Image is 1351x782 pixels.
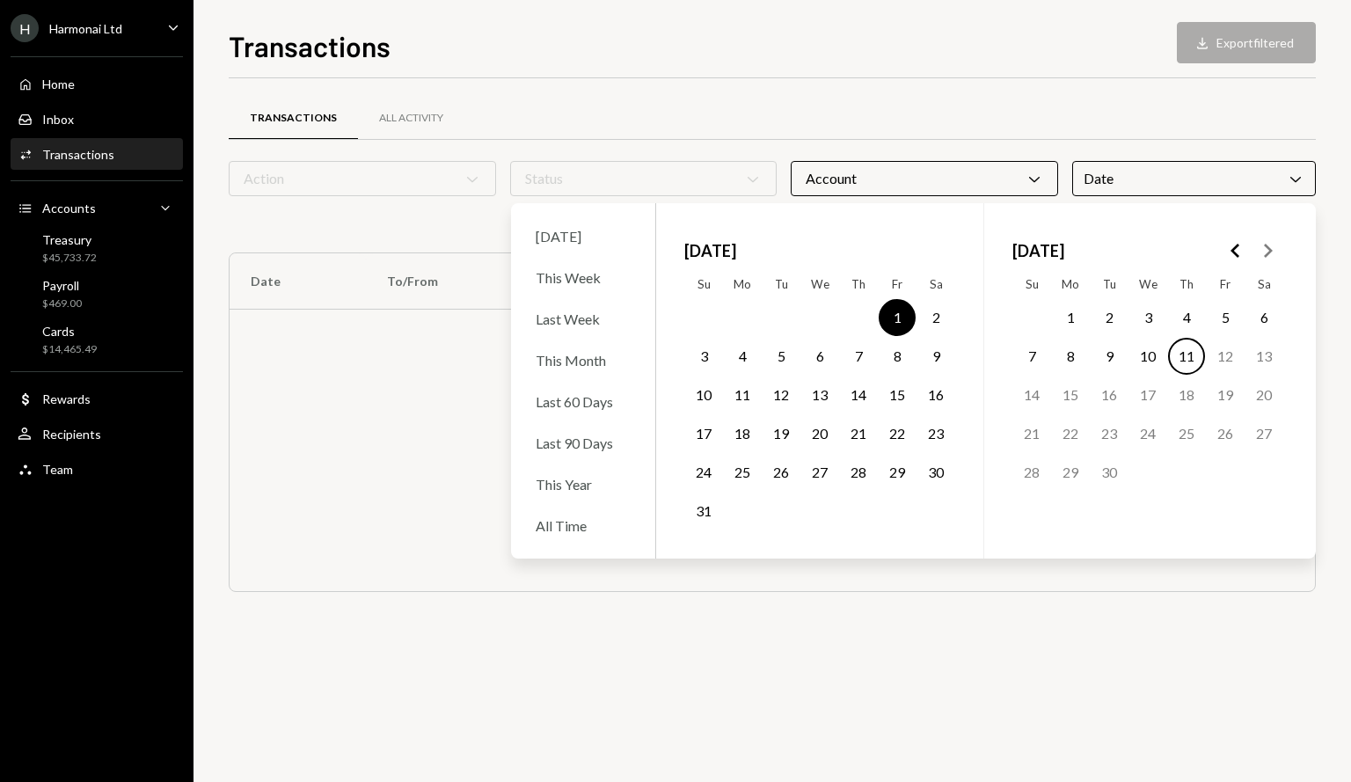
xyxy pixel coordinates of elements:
[1013,376,1050,413] button: Sunday, September 14th, 2025
[1220,235,1252,267] button: Go to the Previous Month
[11,418,183,449] a: Recipients
[11,383,183,414] a: Rewards
[917,338,954,375] button: Saturday, August 9th, 2025
[791,161,1058,196] div: Account
[800,270,839,298] th: Wednesday
[801,338,838,375] button: Wednesday, August 6th, 2025
[1252,235,1283,267] button: Go to the Next Month
[229,96,358,141] a: Transactions
[42,278,82,293] div: Payroll
[1207,376,1244,413] button: Friday, September 19th, 2025
[1091,338,1128,375] button: Tuesday, September 9th, 2025
[917,415,954,452] button: Saturday, August 23rd, 2025
[11,227,183,269] a: Treasury$45,733.72
[42,77,75,91] div: Home
[1052,415,1089,452] button: Monday, September 22nd, 2025
[42,112,74,127] div: Inbox
[11,318,183,361] a: Cards$14,465.49
[1091,454,1128,491] button: Tuesday, September 30th, 2025
[525,383,641,420] div: Last 60 Days
[684,231,736,270] span: [DATE]
[879,454,916,491] button: Friday, August 29th, 2025
[42,342,97,357] div: $14,465.49
[723,270,762,298] th: Monday
[229,28,391,63] h1: Transactions
[1013,338,1050,375] button: Sunday, September 7th, 2025
[917,299,954,336] button: Saturday, August 2nd, 2025
[1052,376,1089,413] button: Monday, September 15th, 2025
[763,338,800,375] button: Tuesday, August 5th, 2025
[42,232,97,247] div: Treasury
[1129,415,1166,452] button: Wednesday, September 24th, 2025
[1072,161,1316,196] div: Date
[1168,376,1205,413] button: Thursday, September 18th, 2025
[525,507,641,544] div: All Time
[525,424,641,462] div: Last 90 Days
[1168,338,1205,375] button: Today, Thursday, September 11th, 2025
[525,259,641,296] div: This Week
[917,376,954,413] button: Saturday, August 16th, 2025
[1167,270,1206,298] th: Thursday
[685,454,722,491] button: Sunday, August 24th, 2025
[1168,415,1205,452] button: Thursday, September 25th, 2025
[42,296,82,311] div: $469.00
[1245,270,1283,298] th: Saturday
[1091,415,1128,452] button: Tuesday, September 23rd, 2025
[685,415,722,452] button: Sunday, August 17th, 2025
[1012,270,1283,530] table: September 2025
[724,338,761,375] button: Monday, August 4th, 2025
[763,454,800,491] button: Tuesday, August 26th, 2025
[42,147,114,162] div: Transactions
[525,217,641,255] div: [DATE]
[42,324,97,339] div: Cards
[1052,454,1089,491] button: Monday, September 29th, 2025
[230,253,366,310] th: Date
[1051,270,1090,298] th: Monday
[1128,270,1167,298] th: Wednesday
[1129,376,1166,413] button: Wednesday, September 17th, 2025
[763,376,800,413] button: Tuesday, August 12th, 2025
[358,96,464,141] a: All Activity
[840,376,877,413] button: Thursday, August 14th, 2025
[916,270,955,298] th: Saturday
[1206,270,1245,298] th: Friday
[1168,299,1205,336] button: Thursday, September 4th, 2025
[379,111,443,126] div: All Activity
[879,299,916,336] button: Friday, August 1st, 2025, selected
[1129,299,1166,336] button: Wednesday, September 3rd, 2025
[1091,299,1128,336] button: Tuesday, September 2nd, 2025
[525,341,641,379] div: This Month
[685,493,722,530] button: Sunday, August 31st, 2025
[1013,415,1050,452] button: Sunday, September 21st, 2025
[11,192,183,223] a: Accounts
[42,201,96,216] div: Accounts
[763,415,800,452] button: Tuesday, August 19th, 2025
[1090,270,1128,298] th: Tuesday
[1012,270,1051,298] th: Sunday
[1207,338,1244,375] button: Friday, September 12th, 2025
[1091,376,1128,413] button: Tuesday, September 16th, 2025
[685,338,722,375] button: Sunday, August 3rd, 2025
[917,454,954,491] button: Saturday, August 30th, 2025
[1207,415,1244,452] button: Friday, September 26th, 2025
[840,415,877,452] button: Thursday, August 21st, 2025
[11,138,183,170] a: Transactions
[525,465,641,503] div: This Year
[11,453,183,485] a: Team
[1052,338,1089,375] button: Monday, September 8th, 2025
[525,300,641,338] div: Last Week
[879,376,916,413] button: Friday, August 15th, 2025
[685,376,722,413] button: Sunday, August 10th, 2025
[1012,231,1064,270] span: [DATE]
[878,270,916,298] th: Friday
[11,68,183,99] a: Home
[1129,338,1166,375] button: Wednesday, September 10th, 2025
[839,270,878,298] th: Thursday
[42,251,97,266] div: $45,733.72
[1245,338,1282,375] button: Saturday, September 13th, 2025
[840,338,877,375] button: Thursday, August 7th, 2025
[11,273,183,315] a: Payroll$469.00
[1245,376,1282,413] button: Saturday, September 20th, 2025
[762,270,800,298] th: Tuesday
[1052,299,1089,336] button: Monday, September 1st, 2025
